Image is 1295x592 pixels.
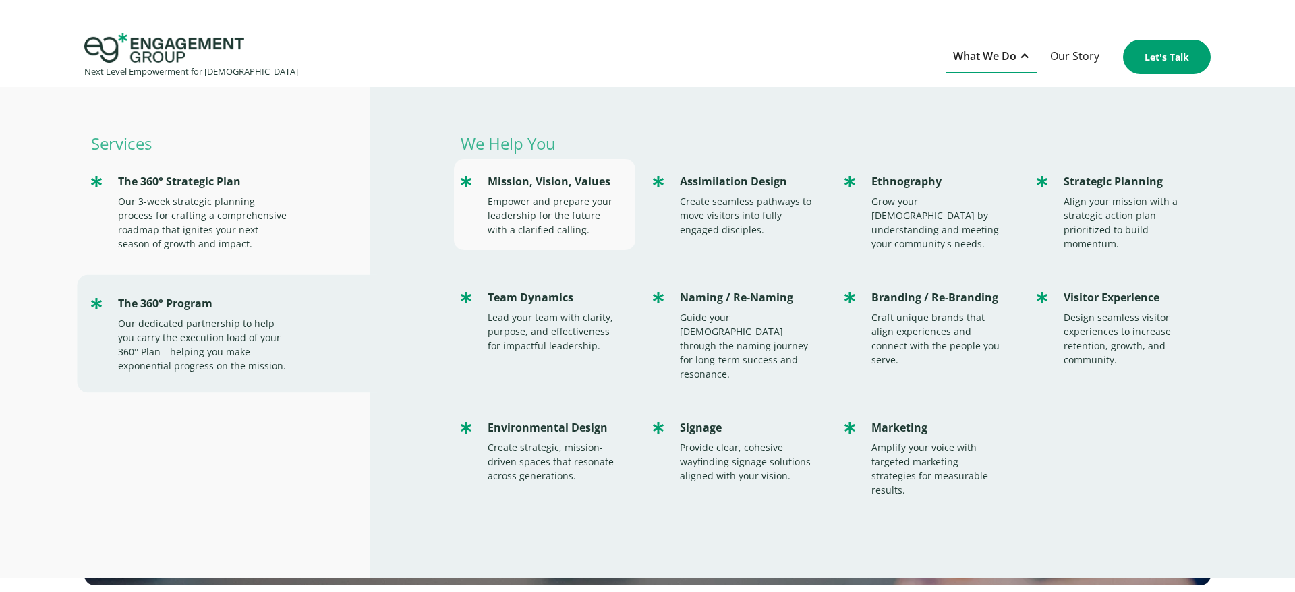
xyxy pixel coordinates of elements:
[84,134,370,152] p: Services
[488,440,621,483] div: Create strategic, mission-driven spaces that resonate across generations.
[646,275,827,394] a: Naming / Re-NamingGuide your [DEMOGRAPHIC_DATA] through the naming journey for long-term success ...
[118,295,292,313] div: The 360° Program
[1064,173,1197,191] div: Strategic Planning
[680,419,813,437] div: Signage
[454,159,635,250] a: Mission, Vision, ValuesEmpower and prepare your leadership for the future with a clarified calling.
[395,110,471,125] span: Phone number
[118,173,292,191] div: The 360° Strategic Plan
[488,419,621,437] div: Environmental Design
[680,173,813,191] div: Assimilation Design
[1064,310,1197,367] div: Design seamless visitor experiences to increase retention, growth, and community.
[871,289,1005,307] div: Branding / Re-Branding
[680,289,813,307] div: Naming / Re-Naming
[871,440,1005,497] div: Amplify your voice with targeted marketing strategies for measurable results.
[871,173,1005,191] div: Ethnography
[871,194,1005,251] div: Grow your [DEMOGRAPHIC_DATA] by understanding and meeting your community's needs.
[118,316,292,373] div: Our dedicated partnership to help you carry the execution load of your 360° Plan—helping you make...
[680,310,813,381] div: Guide your [DEMOGRAPHIC_DATA] through the naming journey for long-term success and resonance.
[488,173,621,191] div: Mission, Vision, Values
[84,33,298,81] a: home
[395,55,461,69] span: Organization
[838,159,1018,264] a: EthnographyGrow your [DEMOGRAPHIC_DATA] by understanding and meeting your community's needs.
[84,281,370,386] a: The 360° ProgramOur dedicated partnership to help you carry the execution load of your 360° Plan—...
[1064,289,1197,307] div: Visitor Experience
[454,405,635,496] a: Environmental DesignCreate strategic, mission-driven spaces that resonate across generations.
[946,40,1037,73] div: What We Do
[84,33,244,63] img: Engagement Group Logo Icon
[838,405,1018,510] a: MarketingAmplify your voice with targeted marketing strategies for measurable results.
[488,289,621,307] div: Team Dynamics
[646,405,827,496] a: SignageProvide clear, cohesive wayfinding signage solutions aligned with your vision.
[454,275,635,366] a: Team DynamicsLead your team with clarity, purpose, and effectiveness for impactful leadership.
[871,419,1005,437] div: Marketing
[1030,275,1211,380] a: Visitor ExperienceDesign seamless visitor experiences to increase retention, growth, and community.
[1123,40,1211,74] a: Let's Talk
[680,194,813,237] div: Create seamless pathways to move visitors into fully engaged disciples.
[84,159,370,264] a: The 360° Strategic PlanOur 3-week strategic planning process for crafting a comprehensive roadmap...
[118,194,292,251] div: Our 3-week strategic planning process for crafting a comprehensive roadmap that ignites your next...
[646,159,827,250] a: Assimilation DesignCreate seamless pathways to move visitors into fully engaged disciples.
[953,47,1016,65] div: What We Do
[84,63,298,81] div: Next Level Empowerment for [DEMOGRAPHIC_DATA]
[838,275,1018,380] a: Branding / Re-BrandingCraft unique brands that align experiences and connect with the people you ...
[454,134,1211,152] p: We Help You
[1030,159,1211,264] a: Strategic PlanningAlign your mission with a strategic action plan prioritized to build momentum.
[1043,40,1106,73] a: Our Story
[488,194,621,237] div: Empower and prepare your leadership for the future with a clarified calling.
[1064,194,1197,251] div: Align your mission with a strategic action plan prioritized to build momentum.
[680,440,813,483] div: Provide clear, cohesive wayfinding signage solutions aligned with your vision.
[871,310,1005,367] div: Craft unique brands that align experiences and connect with the people you serve.
[488,310,621,353] div: Lead your team with clarity, purpose, and effectiveness for impactful leadership.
